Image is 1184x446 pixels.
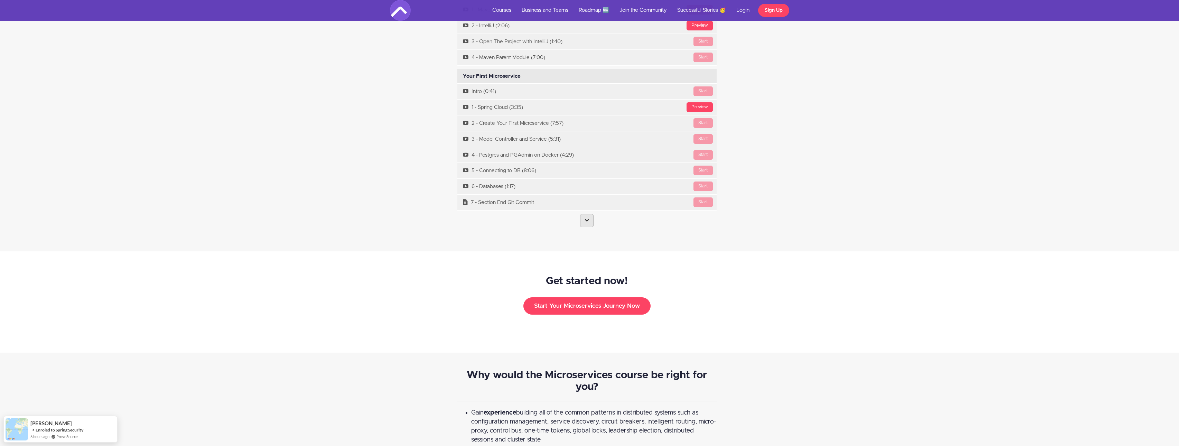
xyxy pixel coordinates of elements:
a: Start7 - Section End Git Commit [457,195,717,210]
a: Start5 - Connecting to DB (8:06) [457,163,717,178]
a: Enroled to Spring Security [36,427,83,433]
span: -> [30,427,35,433]
div: Start [693,37,713,46]
a: Preview1 - Spring Cloud (3:35) [457,100,717,115]
a: Start3 - Model Controller and Service (5:31) [457,131,717,147]
span: 6 hours ago [30,434,49,439]
a: Sign Up [758,4,789,17]
div: Start [693,182,713,191]
a: Start2 - Create Your First Microservice (7:57) [457,115,717,131]
a: Start4 - Postgres and PGAdmin on Docker (4:29) [457,147,717,163]
img: provesource social proof notification image [6,418,28,440]
a: Preview2 - IntelliJ (2:06) [457,18,717,34]
a: StartIntro (0:41) [457,84,717,99]
a: Start3 - Open The Project with IntelliJ (1:40) [457,34,717,49]
div: Preview [687,21,713,30]
div: Start [693,150,713,160]
strong: experience [484,410,516,416]
div: Start [693,118,713,128]
a: ProveSource [56,434,78,439]
a: Start4 - Maven Parent Module (7:00) [457,50,717,65]
span: Why would the Microservices course be right for you? [467,370,707,392]
div: Start [693,197,713,207]
span: Gain building all of the common patterns in distributed systems such as configuration management,... [471,410,716,443]
span: [PERSON_NAME] [30,420,72,426]
div: Start [693,86,713,96]
div: Preview [687,102,713,112]
div: Start [693,166,713,175]
div: Start [693,53,713,62]
a: Start6 - Databases (1:17) [457,179,717,194]
button: Start Your Microservices Journey Now [523,297,651,315]
div: Your First Microservice [457,69,717,84]
div: Start [693,134,713,144]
